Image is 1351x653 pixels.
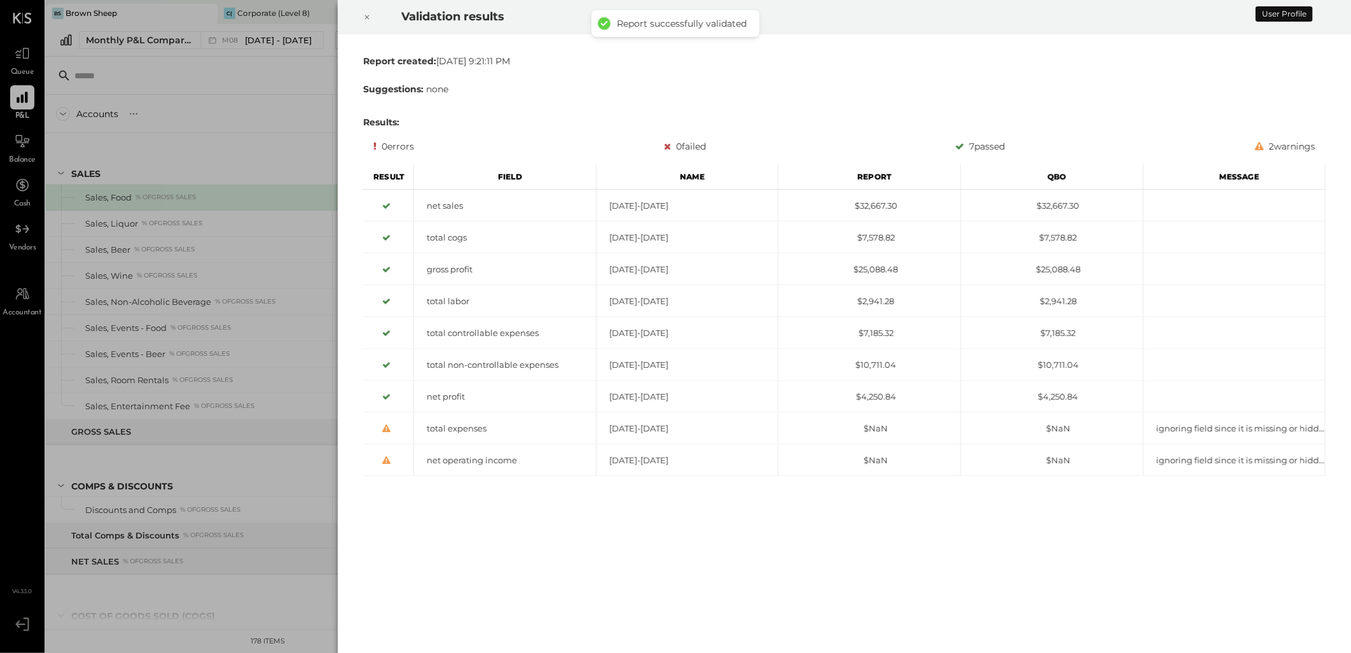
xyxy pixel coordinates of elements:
b: Suggestions: [363,83,424,95]
div: $2,941.28 [961,295,1143,307]
div: gross profit [414,263,596,276]
b: Results: [363,116,399,128]
div: $NaN [961,454,1143,467]
div: [DATE]-[DATE] [597,232,779,244]
div: Qbo [961,164,1144,190]
div: Report [779,164,961,190]
h2: Validation results [401,1,1161,32]
div: 7 passed [955,139,1005,154]
div: User Profile [1256,6,1313,22]
div: $25,088.48 [779,263,960,276]
div: [DATE]-[DATE] [597,391,779,403]
div: Field [414,164,597,190]
div: total controllable expenses [414,327,596,339]
div: $32,667.30 [961,200,1143,212]
div: $4,250.84 [961,391,1143,403]
div: $7,185.32 [779,327,960,339]
div: $2,941.28 [779,295,960,307]
div: Report successfully validated [617,18,747,29]
div: [DATE]-[DATE] [597,327,779,339]
div: 0 errors [373,139,414,154]
div: net sales [414,200,596,212]
div: [DATE] 9:21:11 PM [363,55,1326,67]
div: $10,711.04 [779,359,960,371]
div: [DATE]-[DATE] [597,263,779,276]
div: [DATE]-[DATE] [597,200,779,212]
div: Name [597,164,779,190]
div: $NaN [961,423,1143,435]
div: total cogs [414,232,596,244]
b: Report created: [363,55,436,67]
div: $7,578.82 [961,232,1143,244]
div: ignoring field since it is missing or hidden from report [1144,454,1326,467]
div: $25,088.48 [961,263,1143,276]
div: total non-controllable expenses [414,359,596,371]
div: $4,250.84 [779,391,960,403]
div: $7,578.82 [779,232,960,244]
div: 2 warnings [1255,139,1315,154]
div: ignoring field since it is missing or hidden from report [1144,423,1326,435]
div: $10,711.04 [961,359,1143,371]
div: [DATE]-[DATE] [597,454,779,467]
div: $NaN [779,423,960,435]
div: Result [363,164,414,190]
div: Message [1144,164,1326,190]
div: [DATE]-[DATE] [597,359,779,371]
div: [DATE]-[DATE] [597,423,779,435]
div: $32,667.30 [779,200,960,212]
div: $7,185.32 [961,327,1143,339]
div: 0 failed [664,139,706,154]
div: net profit [414,391,596,403]
div: [DATE]-[DATE] [597,295,779,307]
div: $NaN [779,454,960,467]
div: total expenses [414,423,596,435]
div: net operating income [414,454,596,467]
span: none [426,83,448,95]
div: total labor [414,295,596,307]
